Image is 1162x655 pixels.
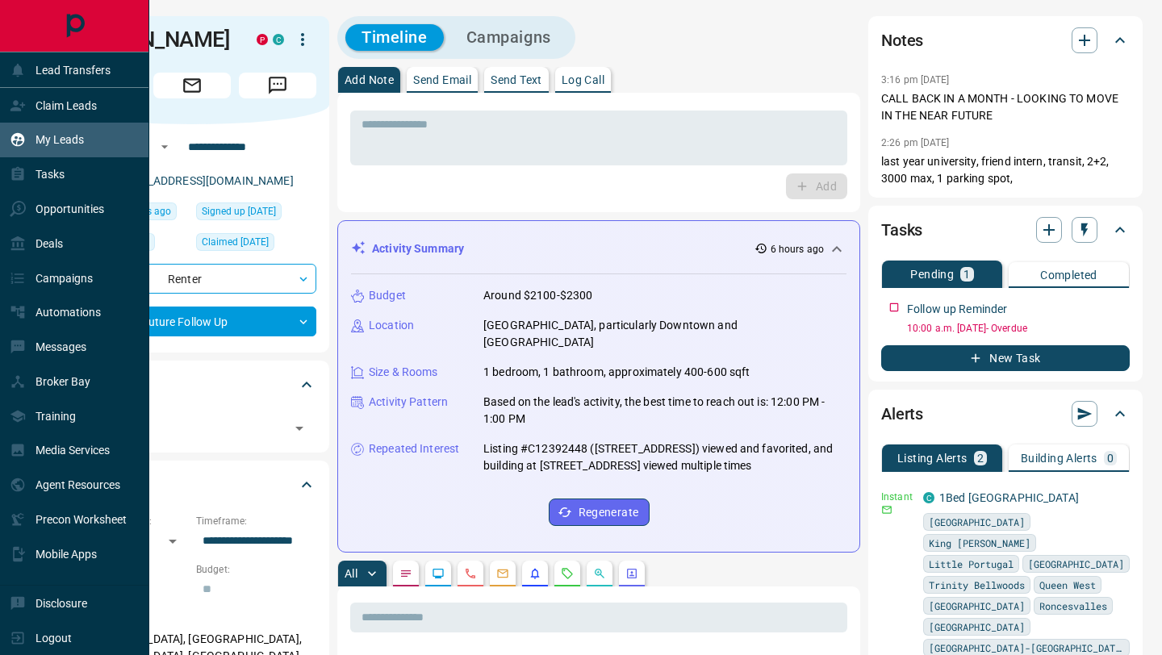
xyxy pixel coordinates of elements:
span: [GEOGRAPHIC_DATA] [929,619,1025,635]
p: 1 bedroom, 1 bathroom, approximately 400-600 sqft [483,364,750,381]
div: Renter [68,264,316,294]
button: Campaigns [450,24,567,51]
p: Listing Alerts [897,453,968,464]
p: Log Call [562,74,604,86]
p: CALL BACK IN A MONTH - LOOKING TO MOVE IN THE NEAR FUTURE [881,90,1130,124]
p: last year university, friend intern, transit, 2+2, 3000 max, 1 parking spot, [881,153,1130,187]
p: Budget: [196,562,316,577]
p: Building Alerts [1021,453,1097,464]
p: Activity Summary [372,240,464,257]
span: Little Portugal [929,556,1014,572]
span: Signed up [DATE] [202,203,276,219]
svg: Requests [561,567,574,580]
p: Size & Rooms [369,364,438,381]
div: condos.ca [923,492,934,503]
p: Budget [369,287,406,304]
p: Location [369,317,414,334]
span: Claimed [DATE] [202,234,269,250]
div: property.ca [257,34,268,45]
h2: Notes [881,27,923,53]
span: King [PERSON_NAME] [929,535,1030,551]
div: Notes [881,21,1130,60]
span: [GEOGRAPHIC_DATA] [929,598,1025,614]
p: Areas Searched: [68,611,316,626]
p: All [345,568,357,579]
div: Sat Mar 23 2024 [196,202,316,225]
h2: Tasks [881,217,922,243]
svg: Notes [399,567,412,580]
button: Open [155,137,174,156]
p: Repeated Interest [369,440,459,457]
p: Timeframe: [196,514,316,528]
div: Wed Apr 30 2025 [196,233,316,256]
span: Email [153,73,231,98]
p: Instant [881,490,913,504]
p: 3:16 pm [DATE] [881,74,950,86]
p: Activity Pattern [369,394,448,411]
a: 1Bed [GEOGRAPHIC_DATA] [939,491,1079,504]
p: Send Email [413,74,471,86]
p: Based on the lead's activity, the best time to reach out is: 12:00 PM - 1:00 PM [483,394,846,428]
button: Timeline [345,24,444,51]
button: Regenerate [549,499,650,526]
span: [GEOGRAPHIC_DATA] [929,514,1025,530]
p: 0 [1107,453,1114,464]
span: [GEOGRAPHIC_DATA] [1028,556,1124,572]
p: 10:00 a.m. [DATE] - Overdue [907,321,1130,336]
p: Completed [1040,269,1097,281]
svg: Lead Browsing Activity [432,567,445,580]
div: Alerts [881,394,1130,433]
div: Criteria [68,465,316,504]
div: Tasks [881,211,1130,249]
button: New Task [881,345,1130,371]
p: 2 [977,453,984,464]
button: Open [288,417,311,440]
svg: Agent Actions [625,567,638,580]
p: Pending [910,269,954,280]
span: Trinity Bellwoods [929,577,1025,593]
div: Future Follow Up [68,307,316,336]
a: [EMAIL_ADDRESS][DOMAIN_NAME] [111,174,294,187]
div: Tags [68,365,316,404]
div: condos.ca [273,34,284,45]
svg: Emails [496,567,509,580]
span: Message [239,73,316,98]
p: 2:26 pm [DATE] [881,137,950,148]
p: [GEOGRAPHIC_DATA], particularly Downtown and [GEOGRAPHIC_DATA] [483,317,846,351]
div: Activity Summary6 hours ago [351,234,846,264]
svg: Listing Alerts [529,567,541,580]
p: Send Text [491,74,542,86]
svg: Opportunities [593,567,606,580]
p: Follow up Reminder [907,301,1007,318]
p: 6 hours ago [771,242,824,257]
p: Listing #C12392448 ([STREET_ADDRESS]) viewed and favorited, and building at [STREET_ADDRESS] view... [483,440,846,474]
p: 1 [963,269,970,280]
svg: Email [881,504,892,515]
h1: [PERSON_NAME] [68,27,232,52]
span: Queen West [1039,577,1096,593]
span: Roncesvalles [1039,598,1107,614]
p: Add Note [345,74,394,86]
p: Around $2100-$2300 [483,287,592,304]
h2: Alerts [881,401,923,427]
svg: Calls [464,567,477,580]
